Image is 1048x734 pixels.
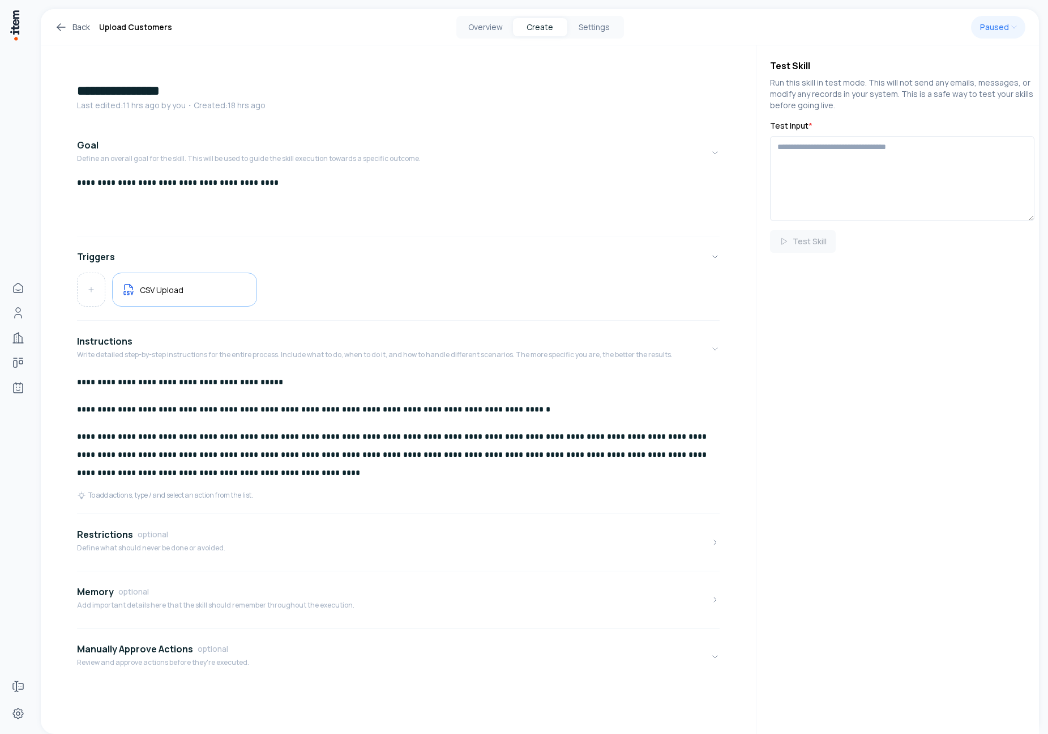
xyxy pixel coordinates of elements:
div: GoalDefine an overall goal for the skill. This will be used to guide the skill execution towards ... [77,177,720,231]
span: optional [118,586,149,597]
a: deals [7,351,29,374]
h4: Test Skill [770,59,1034,73]
div: Triggers [77,273,720,316]
p: Define what should never be done or avoided. [77,544,225,553]
a: Back [54,20,90,34]
button: GoalDefine an overall goal for the skill. This will be used to guide the skill execution towards ... [77,129,720,177]
h4: Manually Approve Actions [77,642,193,656]
button: InstructionsWrite detailed step-by-step instructions for the entire process. Include what to do, ... [77,325,720,373]
a: Home [7,277,29,299]
label: Test Input [770,120,1034,131]
a: Companies [7,326,29,349]
h4: Instructions [77,334,132,348]
a: Forms [7,675,29,698]
p: Review and approve actions before they're executed. [77,658,249,667]
div: InstructionsWrite detailed step-by-step instructions for the entire process. Include what to do, ... [77,373,720,509]
h1: Upload Customers [99,20,172,34]
button: Overview [459,18,513,36]
button: MemoryoptionalAdd important details here that the skill should remember throughout the execution. [77,576,720,623]
div: Manually Approve ActionsoptionalReview and approve actions before they're executed. [77,681,720,690]
div: To add actions, type / and select an action from the list. [77,491,253,500]
h4: Memory [77,585,114,599]
a: Contacts [7,302,29,324]
h5: CSV Upload [140,285,183,295]
a: Agents [7,376,29,399]
a: Settings [7,702,29,725]
p: Define an overall goal for the skill. This will be used to guide the skill execution towards a sp... [77,154,421,163]
h4: Goal [77,138,99,152]
button: Manually Approve ActionsoptionalReview and approve actions before they're executed. [77,633,720,681]
button: Triggers [77,241,720,273]
button: Settings [567,18,622,36]
span: optional [138,529,168,540]
h4: Restrictions [77,528,133,541]
img: Item Brain Logo [9,9,20,41]
button: Create [513,18,567,36]
p: Run this skill in test mode. This will not send any emails, messages, or modify any records in yo... [770,77,1034,111]
h4: Triggers [77,250,115,264]
p: Write detailed step-by-step instructions for the entire process. Include what to do, when to do i... [77,350,673,359]
button: RestrictionsoptionalDefine what should never be done or avoided. [77,519,720,566]
span: optional [198,643,228,655]
p: Last edited: 11 hrs ago by you ・Created: 18 hrs ago [77,100,720,111]
p: Add important details here that the skill should remember throughout the execution. [77,601,354,610]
